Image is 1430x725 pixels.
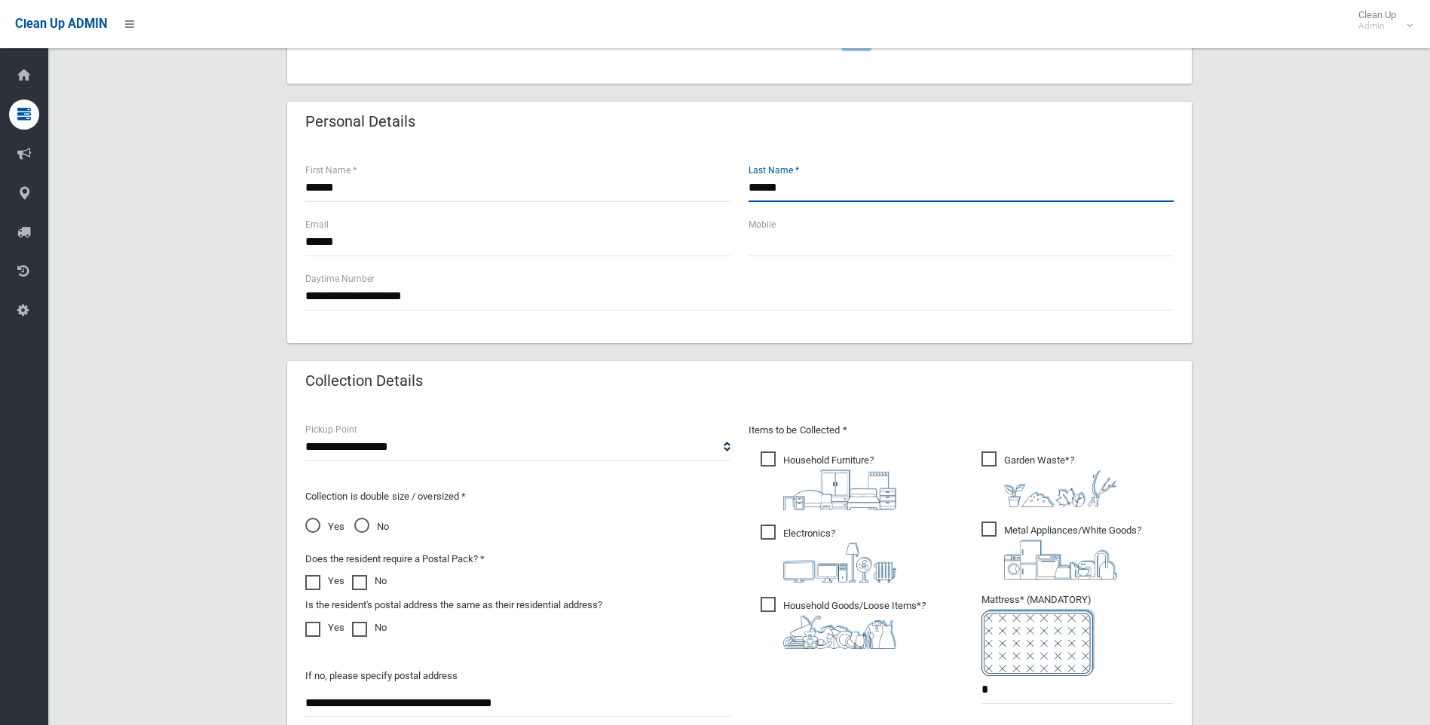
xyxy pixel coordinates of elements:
[305,550,485,568] label: Does the resident require a Postal Pack? *
[761,451,896,510] span: Household Furniture
[305,488,730,506] p: Collection is double size / oversized *
[783,615,896,649] img: b13cc3517677393f34c0a387616ef184.png
[1004,540,1117,580] img: 36c1b0289cb1767239cdd3de9e694f19.png
[352,572,387,590] label: No
[761,597,926,649] span: Household Goods/Loose Items*
[1351,9,1411,32] span: Clean Up
[305,619,344,637] label: Yes
[981,609,1095,676] img: e7408bece873d2c1783593a074e5cb2f.png
[1004,454,1117,507] i: ?
[354,518,389,536] span: No
[981,451,1117,507] span: Garden Waste*
[352,619,387,637] label: No
[305,518,344,536] span: Yes
[783,528,896,583] i: ?
[783,543,896,583] img: 394712a680b73dbc3d2a6a3a7ffe5a07.png
[287,366,441,396] header: Collection Details
[981,522,1141,580] span: Metal Appliances/White Goods
[1004,470,1117,507] img: 4fd8a5c772b2c999c83690221e5242e0.png
[305,596,602,614] label: Is the resident's postal address the same as their residential address?
[783,454,896,510] i: ?
[761,525,896,583] span: Electronics
[783,470,896,510] img: aa9efdbe659d29b613fca23ba79d85cb.png
[783,600,926,649] i: ?
[1004,525,1141,580] i: ?
[305,667,458,685] label: If no, please specify postal address
[981,594,1174,676] span: Mattress* (MANDATORY)
[1358,20,1396,32] small: Admin
[287,107,433,136] header: Personal Details
[749,421,1174,439] p: Items to be Collected *
[15,17,107,31] span: Clean Up ADMIN
[305,572,344,590] label: Yes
